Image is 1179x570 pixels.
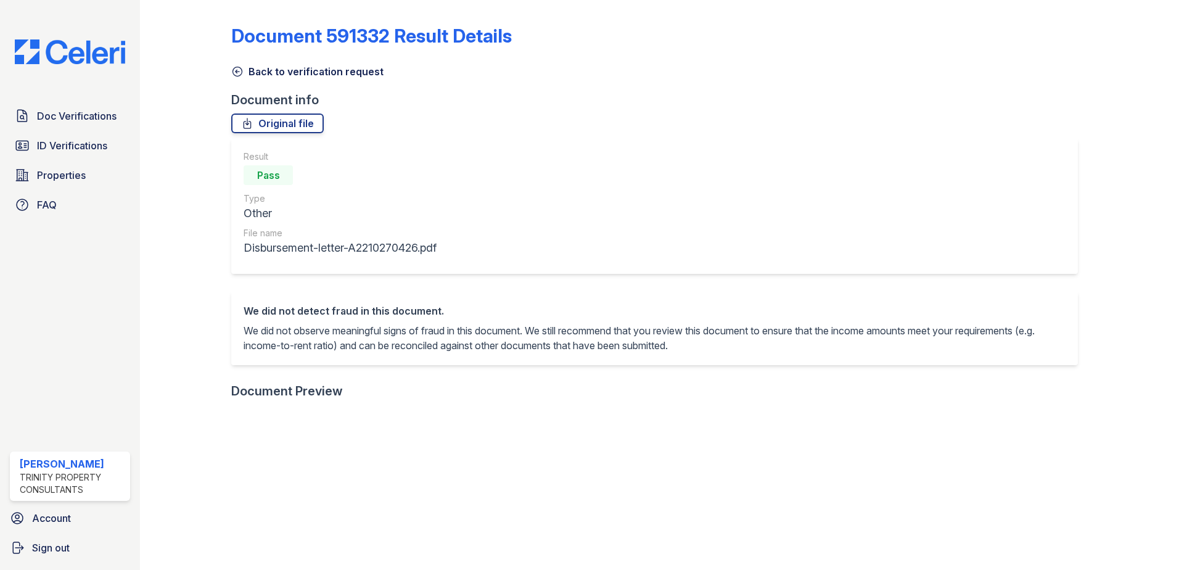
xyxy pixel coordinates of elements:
[244,323,1066,353] p: We did not observe meaningful signs of fraud in this document. We still recommend that you review...
[244,239,437,257] div: Disbursement-letter-A2210270426.pdf
[231,114,324,133] a: Original file
[32,511,71,526] span: Account
[10,104,130,128] a: Doc Verifications
[10,192,130,217] a: FAQ
[37,138,107,153] span: ID Verifications
[244,151,437,163] div: Result
[244,205,437,222] div: Other
[5,535,135,560] a: Sign out
[244,227,437,239] div: File name
[37,168,86,183] span: Properties
[231,25,512,47] a: Document 591332 Result Details
[244,304,1066,318] div: We did not detect fraud in this document.
[5,39,135,64] img: CE_Logo_Blue-a8612792a0a2168367f1c8372b55b34899dd931a85d93a1a3d3e32e68fde9ad4.png
[5,506,135,531] a: Account
[20,456,125,471] div: [PERSON_NAME]
[37,109,117,123] span: Doc Verifications
[20,471,125,496] div: Trinity Property Consultants
[231,382,343,400] div: Document Preview
[32,540,70,555] span: Sign out
[10,163,130,188] a: Properties
[244,165,293,185] div: Pass
[10,133,130,158] a: ID Verifications
[231,64,384,79] a: Back to verification request
[231,91,1088,109] div: Document info
[244,192,437,205] div: Type
[37,197,57,212] span: FAQ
